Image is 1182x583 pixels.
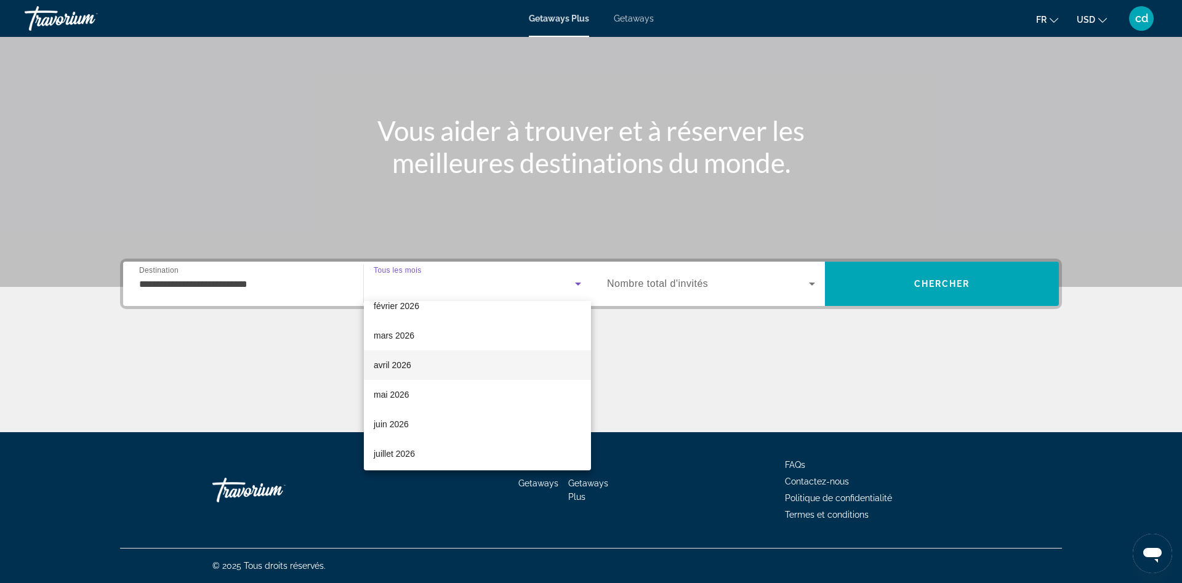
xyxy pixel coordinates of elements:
span: juillet 2026 [374,446,415,461]
span: mai 2026 [374,387,409,402]
span: février 2026 [374,299,419,313]
span: juin 2026 [374,417,409,432]
span: mars 2026 [374,328,414,343]
span: avril 2026 [374,358,411,372]
iframe: Bouton de lancement de la fenêtre de messagerie [1133,534,1172,573]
